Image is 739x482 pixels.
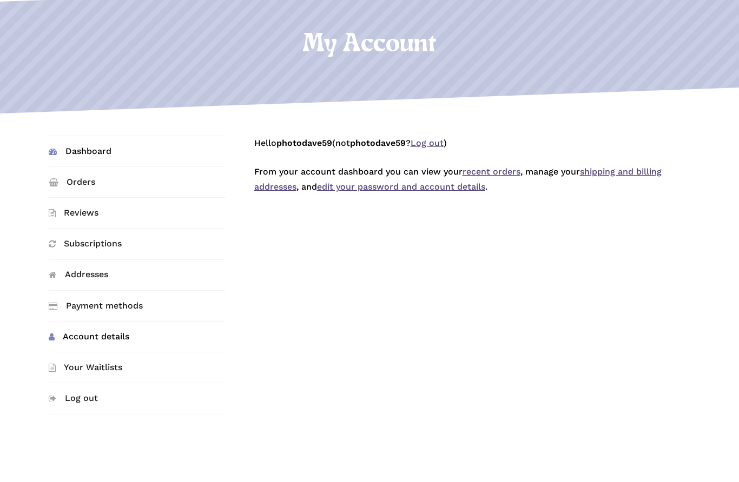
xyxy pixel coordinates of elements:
a: Orders [49,167,225,197]
a: Your Waitlists [49,352,225,383]
a: Account details [49,322,225,352]
strong: photodave59 [276,138,332,148]
p: Hello (not ? ) [254,136,690,164]
strong: photodave59 [350,138,406,148]
a: edit your password and account details [317,182,485,192]
p: From your account dashboard you can view your , manage your , and . [254,164,690,209]
a: Addresses [49,260,225,290]
a: Log out [49,383,225,413]
a: Subscriptions [49,229,225,259]
a: Payment methods [49,291,225,321]
a: Dashboard [49,136,225,166]
a: recent orders [463,166,520,177]
a: Reviews [49,198,225,228]
nav: Account pages [49,136,241,431]
a: Log out [411,138,444,148]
